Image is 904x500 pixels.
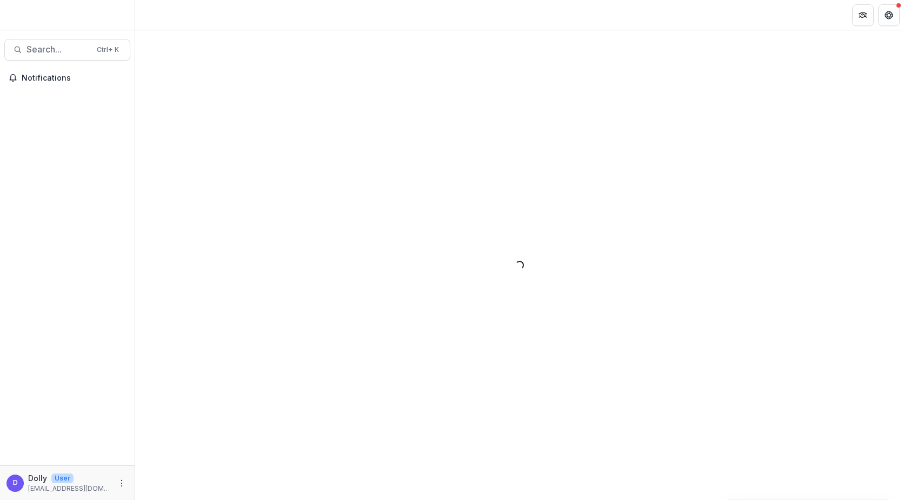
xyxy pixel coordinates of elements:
[4,69,130,87] button: Notifications
[13,479,18,486] div: Dolly
[115,477,128,490] button: More
[51,473,74,483] p: User
[28,484,111,494] p: [EMAIL_ADDRESS][DOMAIN_NAME]
[95,44,121,56] div: Ctrl + K
[26,44,90,55] span: Search...
[28,472,47,484] p: Dolly
[852,4,874,26] button: Partners
[878,4,900,26] button: Get Help
[4,39,130,61] button: Search...
[22,74,126,83] span: Notifications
